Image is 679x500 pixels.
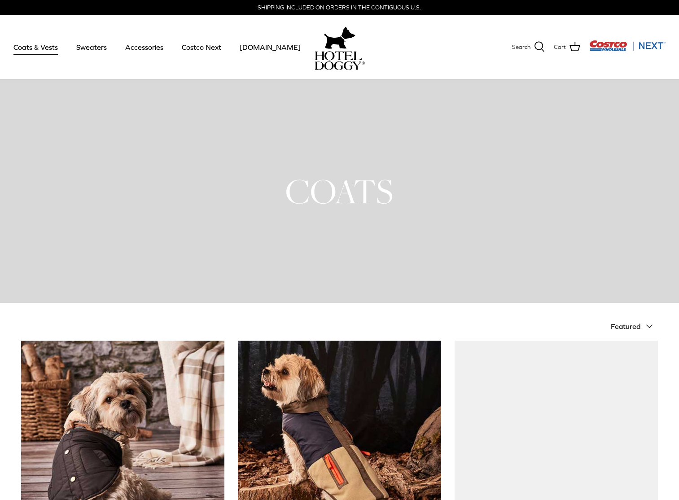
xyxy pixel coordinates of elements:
[315,51,365,70] img: hoteldoggycom
[512,41,545,53] a: Search
[512,43,530,52] span: Search
[589,46,666,53] a: Visit Costco Next
[315,24,365,70] a: hoteldoggy.com hoteldoggycom
[589,40,666,51] img: Costco Next
[611,316,658,336] button: Featured
[324,24,355,51] img: hoteldoggy.com
[68,32,115,62] a: Sweaters
[5,32,66,62] a: Coats & Vests
[611,322,640,330] span: Featured
[174,32,229,62] a: Costco Next
[21,169,658,213] h1: COATS
[554,41,580,53] a: Cart
[554,43,566,52] span: Cart
[232,32,309,62] a: [DOMAIN_NAME]
[117,32,171,62] a: Accessories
